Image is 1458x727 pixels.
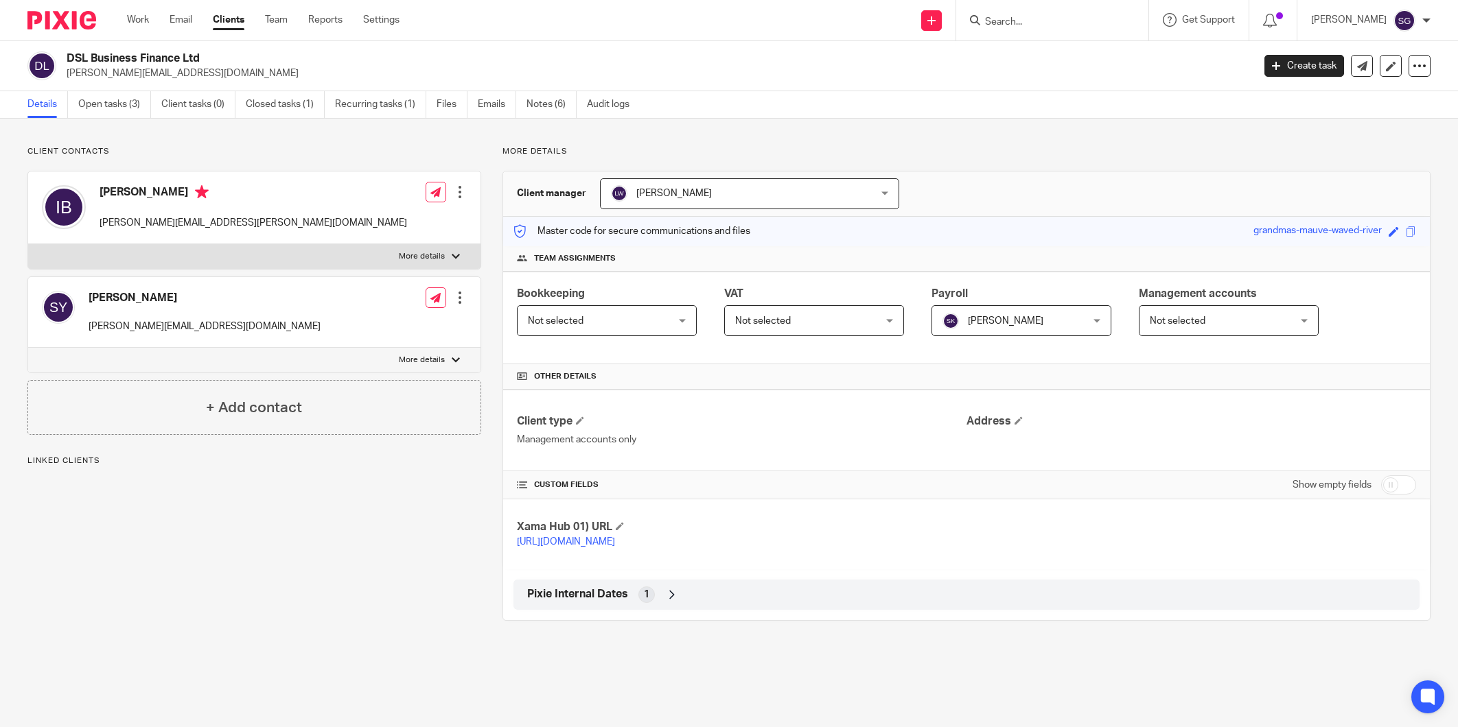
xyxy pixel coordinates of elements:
a: Notes (6) [526,91,577,118]
h4: CUSTOM FIELDS [517,479,967,490]
span: Not selected [1150,316,1205,326]
p: [PERSON_NAME][EMAIL_ADDRESS][PERSON_NAME][DOMAIN_NAME] [100,216,407,230]
p: Management accounts only [517,433,967,446]
span: Pixie Internal Dates [527,587,628,601]
a: Details [27,91,68,118]
p: [PERSON_NAME] [1311,13,1387,27]
a: Open tasks (3) [78,91,151,118]
a: Work [127,13,149,27]
a: Email [170,13,192,27]
span: Payroll [931,288,968,299]
input: Search [984,16,1107,29]
p: More details [502,146,1431,157]
h4: + Add contact [206,397,302,418]
a: Client tasks (0) [161,91,235,118]
img: svg%3E [42,291,75,324]
p: Client contacts [27,146,481,157]
img: svg%3E [1393,10,1415,32]
div: grandmas-mauve-waved-river [1253,224,1382,239]
a: Closed tasks (1) [246,91,325,118]
a: Clients [213,13,244,27]
a: [URL][DOMAIN_NAME] [517,537,615,547]
span: 1 [644,588,649,601]
img: svg%3E [42,185,86,229]
a: Audit logs [587,91,640,118]
i: Primary [195,185,209,199]
span: Management accounts [1139,288,1257,299]
a: Create task [1264,55,1344,77]
span: Not selected [528,316,583,326]
a: Files [437,91,467,118]
a: Emails [478,91,516,118]
p: More details [399,355,445,366]
img: svg%3E [942,313,959,329]
a: Recurring tasks (1) [335,91,426,118]
img: svg%3E [27,51,56,80]
img: svg%3E [611,185,627,202]
a: Reports [308,13,343,27]
p: Linked clients [27,455,481,466]
h4: [PERSON_NAME] [89,291,321,305]
p: More details [399,251,445,262]
span: Not selected [735,316,791,326]
a: Team [265,13,288,27]
h2: DSL Business Finance Ltd [67,51,1008,66]
img: Pixie [27,11,96,29]
a: Settings [363,13,400,27]
span: Get Support [1182,15,1235,25]
h4: Xama Hub 01) URL [517,520,967,534]
span: [PERSON_NAME] [968,316,1043,326]
span: [PERSON_NAME] [636,189,712,198]
h3: Client manager [517,187,586,200]
p: [PERSON_NAME][EMAIL_ADDRESS][DOMAIN_NAME] [89,320,321,333]
span: Other details [534,371,597,382]
span: VAT [724,288,743,299]
span: Team assignments [534,253,616,264]
label: Show empty fields [1293,478,1372,492]
h4: Address [967,414,1416,429]
p: Master code for secure communications and files [513,224,750,238]
span: Bookkeeping [517,288,585,299]
p: [PERSON_NAME][EMAIL_ADDRESS][DOMAIN_NAME] [67,67,1244,80]
h4: Client type [517,414,967,429]
h4: [PERSON_NAME] [100,185,407,202]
